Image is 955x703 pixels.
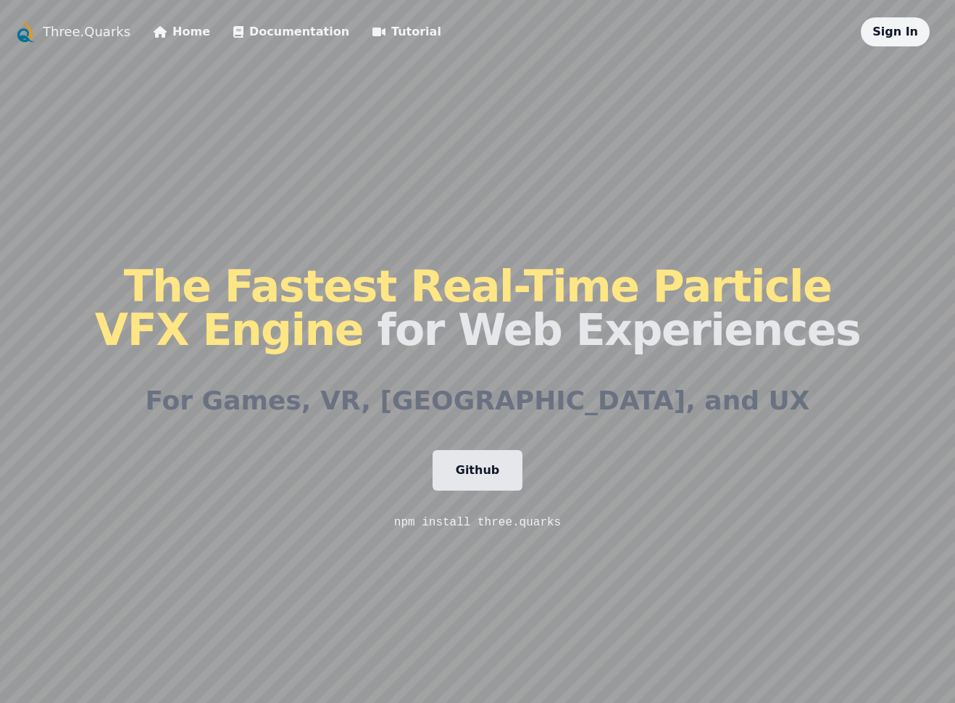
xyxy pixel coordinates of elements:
span: The Fastest Real-Time Particle VFX Engine [95,261,832,355]
a: Sign In [872,25,918,38]
h2: For Games, VR, [GEOGRAPHIC_DATA], and UX [145,386,809,415]
a: Home [154,23,210,41]
code: npm install three.quarks [394,516,561,529]
a: Tutorial [372,23,441,41]
h1: for Web Experiences [95,265,860,351]
a: Three.Quarks [43,22,130,42]
a: Documentation [233,23,349,41]
a: Github [433,450,523,491]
